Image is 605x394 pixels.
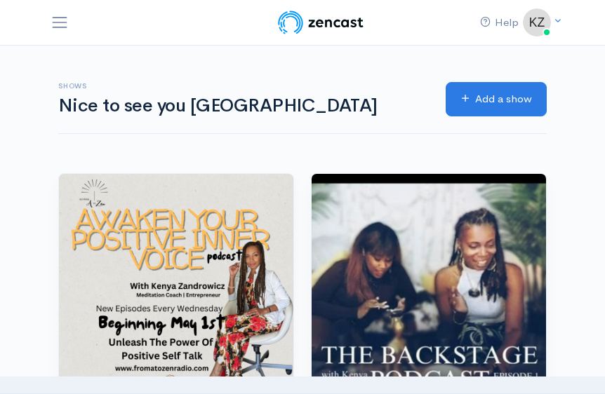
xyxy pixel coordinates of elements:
button: Toggle navigation [50,10,69,35]
a: Add a show [446,82,547,116]
h6: Shows [58,82,429,90]
img: ... [523,8,551,36]
iframe: gist-messenger-bubble-iframe [557,346,591,380]
a: Help [469,9,530,36]
h1: Nice to see you [GEOGRAPHIC_DATA] [58,96,429,116]
img: ZenCast Logo [276,8,365,36]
